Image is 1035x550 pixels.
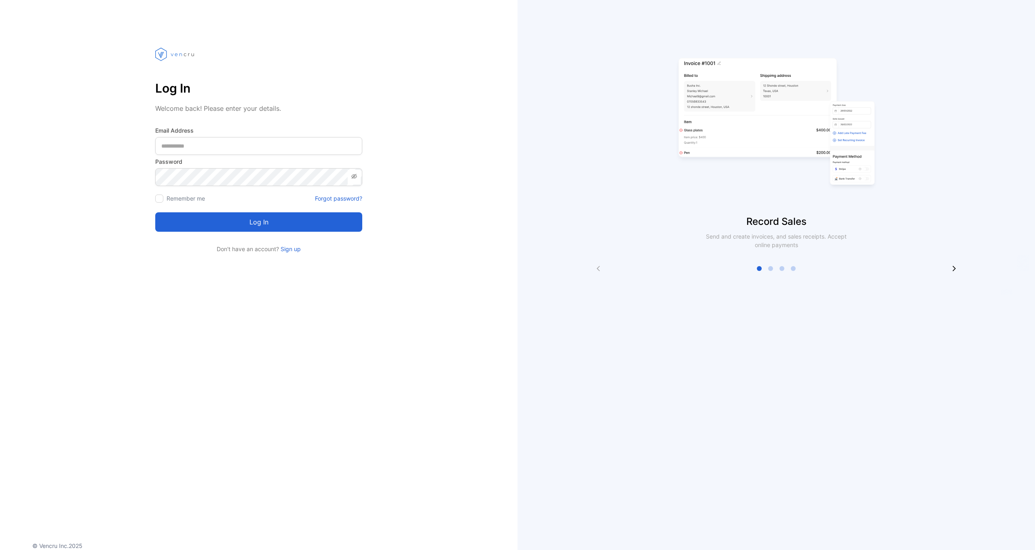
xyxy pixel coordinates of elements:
img: vencru logo [155,32,196,76]
label: Email Address [155,126,362,135]
p: Don't have an account? [155,245,362,253]
p: Log In [155,78,362,98]
p: Record Sales [517,214,1035,229]
p: Send and create invoices, and sales receipts. Accept online payments [699,232,854,249]
button: Log in [155,212,362,232]
a: Sign up [279,245,301,252]
p: Welcome back! Please enter your details. [155,104,362,113]
label: Remember me [167,195,205,202]
img: slider image [675,32,877,214]
a: Forgot password? [315,194,362,203]
label: Password [155,157,362,166]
